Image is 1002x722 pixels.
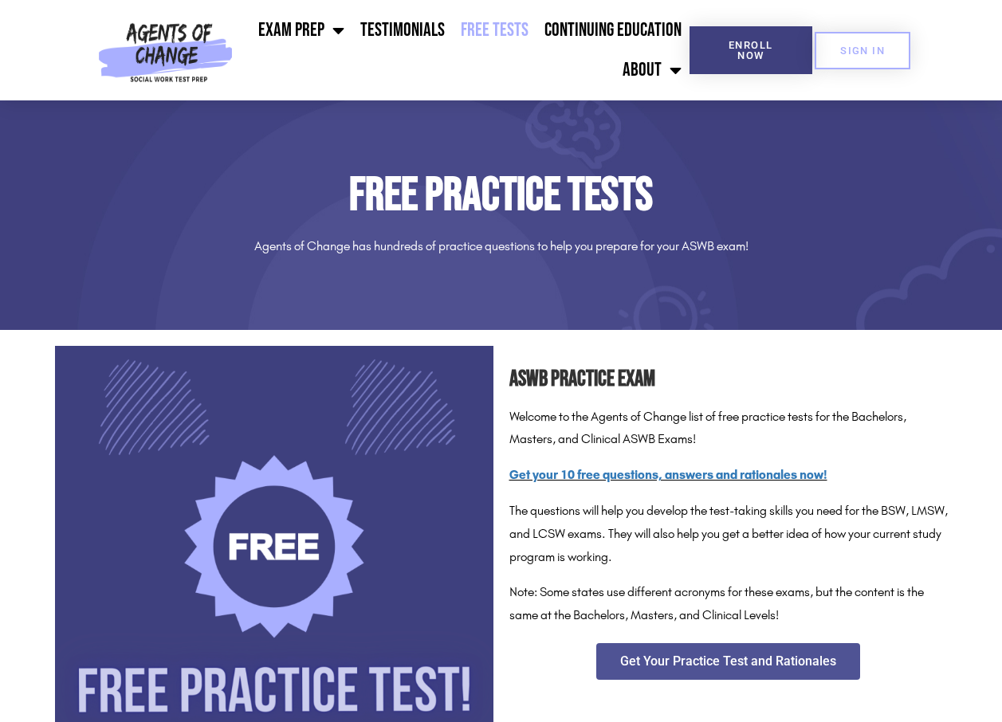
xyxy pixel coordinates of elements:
[352,10,453,50] a: Testimonials
[509,467,827,482] a: Get your 10 free questions, answers and rationales now!
[509,500,948,568] p: The questions will help you develop the test-taking skills you need for the BSW, LMSW, and LCSW e...
[239,10,690,90] nav: Menu
[690,26,812,74] a: Enroll Now
[55,235,948,258] p: Agents of Change has hundreds of practice questions to help you prepare for your ASWB exam!
[840,45,885,56] span: SIGN IN
[596,643,860,680] a: Get Your Practice Test and Rationales
[453,10,536,50] a: Free Tests
[509,581,948,627] p: Note: Some states use different acronyms for these exams, but the content is the same at the Bach...
[509,362,948,398] h2: ASWB Practice Exam
[620,655,836,668] span: Get Your Practice Test and Rationales
[715,40,787,61] span: Enroll Now
[536,10,690,50] a: Continuing Education
[250,10,352,50] a: Exam Prep
[815,32,910,69] a: SIGN IN
[615,50,690,90] a: About
[509,406,948,452] p: Welcome to the Agents of Change list of free practice tests for the Bachelors, Masters, and Clini...
[55,172,948,219] h1: Free Practice Tests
